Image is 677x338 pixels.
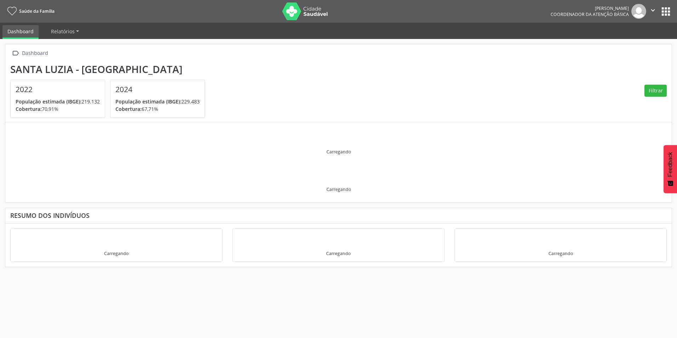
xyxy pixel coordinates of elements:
[10,63,210,75] div: Santa Luzia - [GEOGRAPHIC_DATA]
[644,85,667,97] button: Filtrar
[631,4,646,19] img: img
[326,250,351,257] div: Carregando
[10,48,21,58] i: 
[51,28,75,35] span: Relatórios
[46,25,84,38] a: Relatórios
[649,6,657,14] i: 
[115,98,181,105] span: População estimada (IBGE):
[551,5,629,11] div: [PERSON_NAME]
[16,98,100,105] p: 219.132
[115,85,200,94] h4: 2024
[660,5,672,18] button: apps
[5,5,55,17] a: Saúde da Família
[104,250,129,257] div: Carregando
[326,186,351,192] div: Carregando
[16,98,81,105] span: População estimada (IBGE):
[326,149,351,155] div: Carregando
[16,85,100,94] h4: 2022
[551,11,629,17] span: Coordenador da Atenção Básica
[16,105,100,113] p: 70,91%
[16,106,42,112] span: Cobertura:
[664,145,677,193] button: Feedback - Mostrar pesquisa
[19,8,55,14] span: Saúde da Família
[115,98,200,105] p: 229.483
[115,106,142,112] span: Cobertura:
[667,152,673,177] span: Feedback
[548,250,573,257] div: Carregando
[2,25,39,39] a: Dashboard
[646,4,660,19] button: 
[10,48,49,58] a:  Dashboard
[10,212,667,219] div: Resumo dos indivíduos
[115,105,200,113] p: 67,71%
[21,48,49,58] div: Dashboard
